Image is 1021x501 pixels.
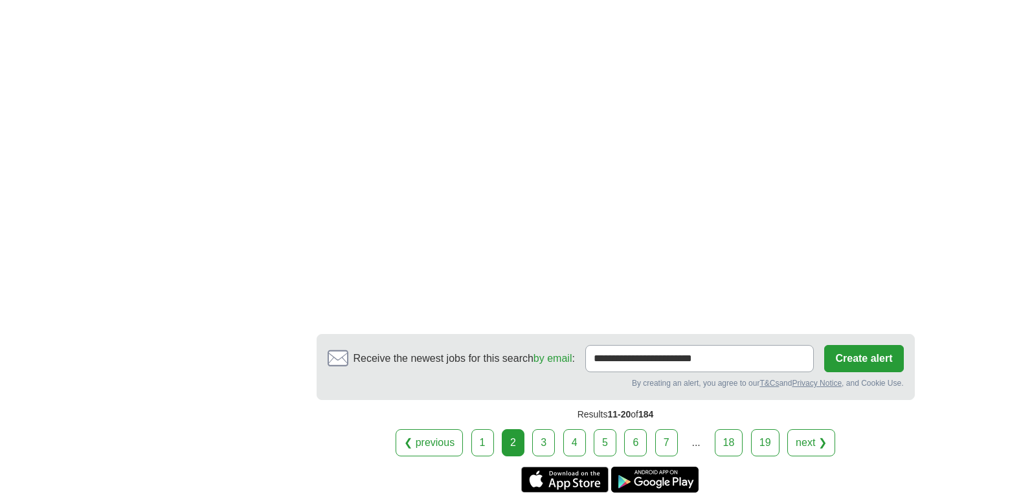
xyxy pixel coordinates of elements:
a: 18 [715,429,743,456]
div: By creating an alert, you agree to our and , and Cookie Use. [328,377,904,389]
a: Get the Android app [611,467,699,493]
a: 6 [624,429,647,456]
a: 7 [655,429,678,456]
a: Get the iPhone app [521,467,609,493]
a: 1 [471,429,494,456]
a: by email [533,353,572,364]
a: 19 [751,429,780,456]
div: 2 [502,429,524,456]
button: Create alert [824,345,903,372]
div: Results of [317,400,915,429]
a: 5 [594,429,616,456]
a: T&Cs [759,379,779,388]
span: Receive the newest jobs for this search : [353,351,575,366]
a: 4 [563,429,586,456]
a: ❮ previous [396,429,463,456]
a: next ❯ [787,429,835,456]
div: ... [683,430,709,456]
span: 184 [638,409,653,419]
a: Privacy Notice [792,379,842,388]
a: 3 [532,429,555,456]
span: 11-20 [607,409,631,419]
